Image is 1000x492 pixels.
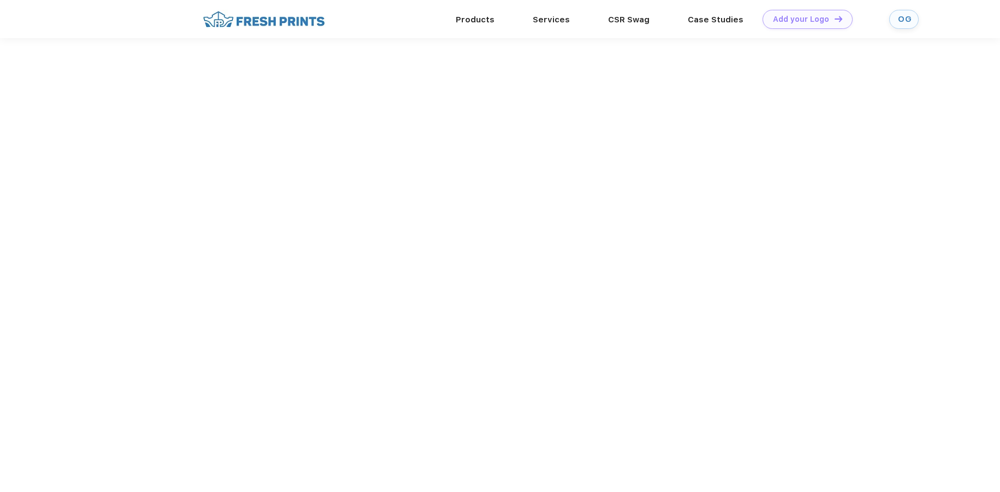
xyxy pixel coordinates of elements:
[533,15,570,25] a: Services
[835,16,842,22] img: DT
[773,15,829,24] div: Add your Logo
[608,15,650,25] a: CSR Swag
[898,15,910,24] div: OG
[889,10,919,29] a: OG
[456,15,495,25] a: Products
[200,10,328,29] img: fo%20logo%202.webp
